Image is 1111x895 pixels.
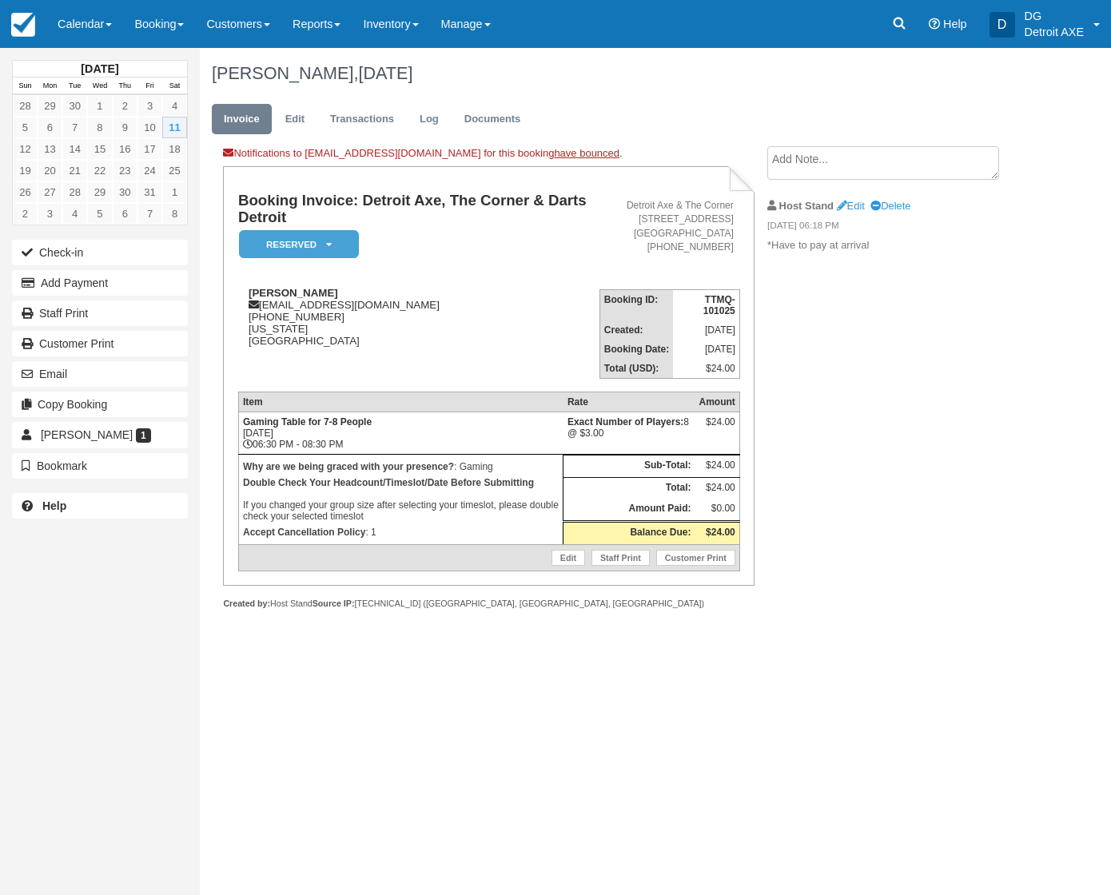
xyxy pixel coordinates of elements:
[554,147,619,159] a: have bounced
[12,331,188,356] a: Customer Print
[162,181,187,203] a: 1
[870,200,910,212] a: Delete
[249,287,338,299] strong: [PERSON_NAME]
[87,181,112,203] a: 29
[990,12,1015,38] div: D
[243,459,559,475] p: : Gaming
[563,499,695,521] th: Amount Paid:
[137,203,162,225] a: 7
[41,428,133,441] span: [PERSON_NAME]
[238,193,599,225] h1: Booking Invoice: Detroit Axe, The Corner & Darts Detroit
[13,95,38,117] a: 28
[13,117,38,138] a: 5
[87,138,112,160] a: 15
[929,18,940,30] i: Help
[706,527,735,538] strong: $24.00
[563,455,695,477] th: Sub-Total:
[62,78,87,95] th: Tue
[223,598,755,610] div: Host Stand [TECHNICAL_ID] ([GEOGRAPHIC_DATA], [GEOGRAPHIC_DATA], [GEOGRAPHIC_DATA])
[212,64,1021,83] h1: [PERSON_NAME],
[81,62,118,75] strong: [DATE]
[599,359,673,379] th: Total (USD):
[656,550,735,566] a: Customer Print
[591,550,650,566] a: Staff Print
[695,477,739,499] td: $24.00
[238,229,353,259] a: Reserved
[38,203,62,225] a: 3
[599,340,673,359] th: Booking Date:
[567,416,683,428] strong: Exact Number of Players
[767,219,1021,237] em: [DATE] 06:18 PM
[13,160,38,181] a: 19
[13,138,38,160] a: 12
[212,104,272,135] a: Invoice
[695,455,739,477] td: $24.00
[243,527,365,538] strong: Accept Cancellation Policy
[137,117,162,138] a: 10
[136,428,151,443] span: 1
[563,412,695,454] td: 8 @ $3.00
[12,392,188,417] button: Copy Booking
[137,78,162,95] th: Fri
[113,181,137,203] a: 30
[113,117,137,138] a: 9
[113,203,137,225] a: 6
[238,412,563,454] td: [DATE] 06:30 PM - 08:30 PM
[113,160,137,181] a: 23
[87,95,112,117] a: 1
[358,63,412,83] span: [DATE]
[563,392,695,412] th: Rate
[318,104,406,135] a: Transactions
[223,599,270,608] strong: Created by:
[238,392,563,412] th: Item
[599,320,673,340] th: Created:
[563,477,695,499] th: Total:
[62,117,87,138] a: 7
[767,238,1021,253] p: *Have to pay at arrival
[137,181,162,203] a: 31
[62,95,87,117] a: 30
[137,95,162,117] a: 3
[162,78,187,95] th: Sat
[113,78,137,95] th: Thu
[162,203,187,225] a: 8
[12,493,188,519] a: Help
[13,181,38,203] a: 26
[695,392,739,412] th: Amount
[87,78,112,95] th: Wed
[599,289,673,320] th: Booking ID:
[695,499,739,521] td: $0.00
[273,104,317,135] a: Edit
[12,240,188,265] button: Check-in
[38,138,62,160] a: 13
[13,78,38,95] th: Sun
[11,13,35,37] img: checkfront-main-nav-mini-logo.png
[38,160,62,181] a: 20
[552,550,585,566] a: Edit
[162,138,187,160] a: 18
[703,294,735,316] strong: TTMQ-101025
[1025,24,1084,40] p: Detroit AXE
[12,300,188,326] a: Staff Print
[673,340,739,359] td: [DATE]
[162,160,187,181] a: 25
[239,230,359,258] em: Reserved
[38,181,62,203] a: 27
[408,104,451,135] a: Log
[12,422,188,447] a: [PERSON_NAME] 1
[162,95,187,117] a: 4
[87,203,112,225] a: 5
[62,181,87,203] a: 28
[137,160,162,181] a: 24
[113,138,137,160] a: 16
[837,200,865,212] a: Edit
[243,524,559,540] p: : 1
[42,499,66,512] b: Help
[779,200,834,212] strong: Host Stand
[38,117,62,138] a: 6
[243,416,372,428] strong: Gaming Table for 7-8 People
[12,453,188,479] button: Bookmark
[606,199,734,254] address: Detroit Axe & The Corner [STREET_ADDRESS] [GEOGRAPHIC_DATA] [PHONE_NUMBER]
[563,522,695,545] th: Balance Due:
[38,78,62,95] th: Mon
